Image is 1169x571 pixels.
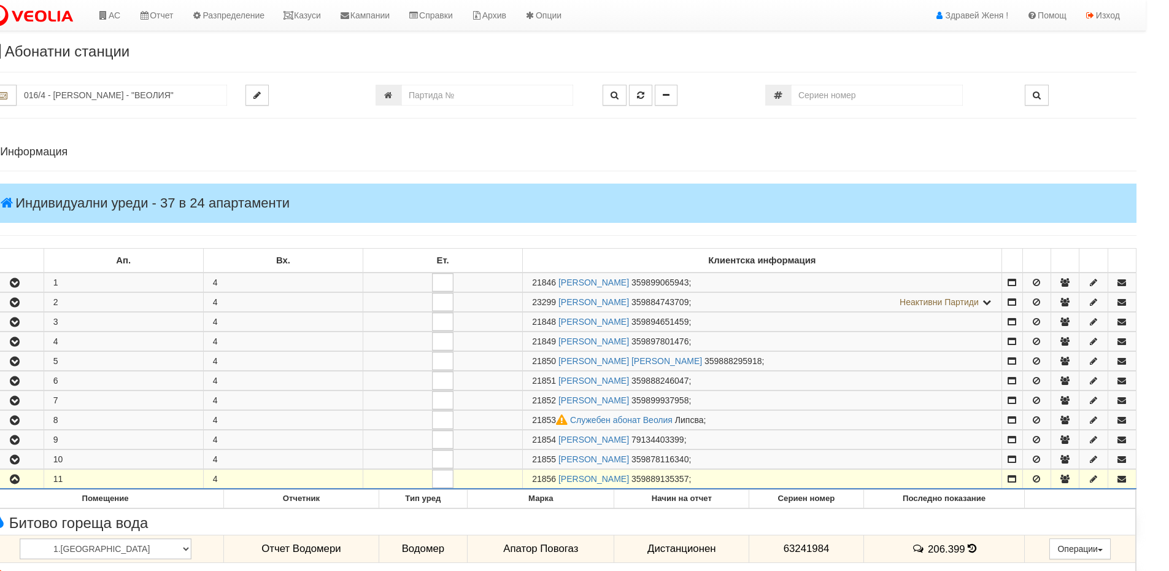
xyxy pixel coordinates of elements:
span: 359899065943 [631,278,689,287]
a: [PERSON_NAME] [558,336,629,346]
span: 359878116340 [631,454,689,464]
b: Ап. [116,255,131,265]
td: : No sort applied, sorting is disabled [1051,249,1079,273]
td: 10 [44,450,203,469]
th: Начин на отчет [614,490,749,508]
button: Операции [1049,538,1111,559]
input: Сериен номер [791,85,963,106]
a: [PERSON_NAME] [558,474,629,484]
td: Клиентска информация: No sort applied, sorting is disabled [523,249,1002,273]
td: 4 [203,352,363,371]
span: 359884743709 [631,297,689,307]
b: Ет. [437,255,449,265]
input: Абонатна станция [17,85,227,106]
span: История на забележките [912,543,928,554]
span: Отчет Водомери [261,543,341,554]
a: [PERSON_NAME] [558,376,629,386]
th: Сериен номер [749,490,863,508]
span: 359894651459 [631,317,689,327]
td: 11 [44,470,203,489]
span: 79134403399 [631,435,684,445]
td: Ап.: No sort applied, sorting is disabled [44,249,203,273]
span: 63241984 [784,543,830,554]
td: 4 [203,430,363,449]
span: Неактивни Партиди [900,297,979,307]
td: ; [523,470,1002,489]
span: 359888295918 [704,356,762,366]
span: Партида № [532,454,556,464]
b: Вх. [276,255,290,265]
input: Партида № [401,85,573,106]
td: 4 [203,293,363,312]
td: 9 [44,430,203,449]
td: 4 [44,332,203,351]
span: Партида № [532,336,556,346]
span: Партида № [532,474,556,484]
span: Партида № [532,415,570,425]
span: 359889135357 [631,474,689,484]
a: [PERSON_NAME] [PERSON_NAME] [558,356,702,366]
span: 359899937958 [631,395,689,405]
td: 8 [44,411,203,430]
span: Партида № [532,278,556,287]
td: ; [523,450,1002,469]
td: 7 [44,391,203,410]
td: : No sort applied, sorting is disabled [1001,249,1022,273]
span: 206.399 [928,543,965,554]
td: ; [523,430,1002,449]
td: 4 [203,332,363,351]
td: ; [523,313,1002,332]
td: : No sort applied, sorting is disabled [1108,249,1136,273]
td: ; [523,411,1002,430]
span: 359897801476 [631,336,689,346]
td: ; [523,352,1002,371]
td: Водомер [379,535,468,563]
a: [PERSON_NAME] [558,297,629,307]
td: 4 [203,391,363,410]
td: Ет.: No sort applied, sorting is disabled [363,249,522,273]
td: 2 [44,293,203,312]
td: 4 [203,470,363,489]
th: Марка [468,490,614,508]
td: 3 [44,313,203,332]
td: : No sort applied, sorting is disabled [1079,249,1108,273]
td: 6 [44,371,203,390]
a: Служебен абонат Веолия [570,415,673,425]
span: Партида № [532,317,556,327]
span: Партида № [532,376,556,386]
td: ; [523,371,1002,390]
a: [PERSON_NAME] [558,317,629,327]
a: [PERSON_NAME] [558,454,629,464]
td: Дистанционен [614,535,749,563]
span: История на показанията [968,543,976,554]
th: Последно показание [863,490,1025,508]
td: 4 [203,313,363,332]
b: Клиентска информация [708,255,816,265]
span: Партида № [532,356,556,366]
td: ; [523,332,1002,351]
td: 5 [44,352,203,371]
td: ; [523,391,1002,410]
a: [PERSON_NAME] [558,435,629,445]
td: ; [523,273,1002,292]
td: Апатор Повогаз [468,535,614,563]
td: Вх.: No sort applied, sorting is disabled [203,249,363,273]
td: 1 [44,273,203,292]
td: 4 [203,411,363,430]
td: 4 [203,371,363,390]
a: [PERSON_NAME] [558,278,629,287]
td: : No sort applied, sorting is disabled [1022,249,1051,273]
th: Отчетник [224,490,379,508]
td: 4 [203,273,363,292]
span: Партида № [532,435,556,445]
td: ; [523,293,1002,312]
a: [PERSON_NAME] [558,395,629,405]
td: 4 [203,450,363,469]
th: Тип уред [379,490,468,508]
span: 359888246047 [631,376,689,386]
span: Партида № [532,395,556,405]
span: Партида № [532,297,556,307]
span: Липсва [675,415,704,425]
